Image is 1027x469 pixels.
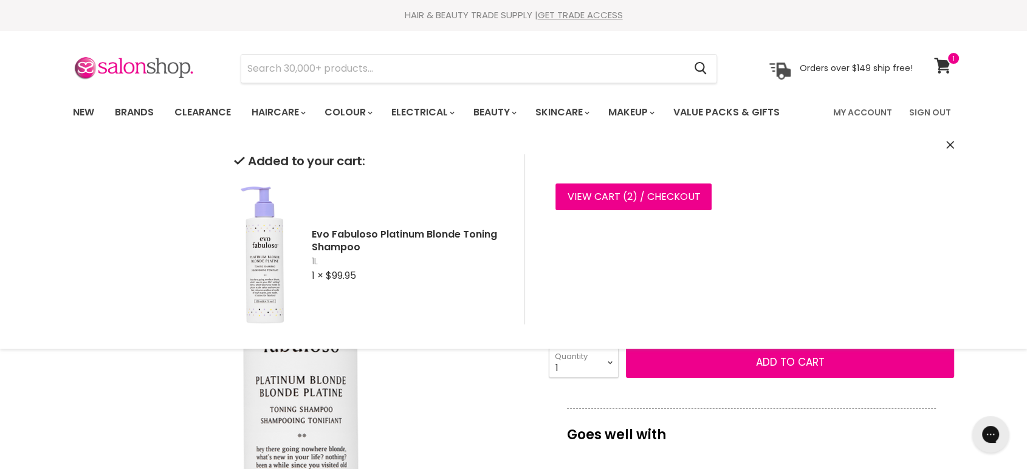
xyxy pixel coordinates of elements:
a: Brands [106,100,163,125]
button: Add to cart [626,347,954,378]
a: Beauty [464,100,524,125]
a: Value Packs & Gifts [664,100,789,125]
img: Evo Fabuloso Platinum Blonde Toning Shampoo [234,185,295,324]
a: Clearance [165,100,240,125]
h2: Added to your cart: [234,154,505,168]
button: Close [946,139,954,152]
span: $99.95 [326,269,356,282]
div: HAIR & BEAUTY TRADE SUPPLY | [58,9,969,21]
span: 1 × [312,269,323,282]
a: GET TRADE ACCESS [538,9,623,21]
a: Skincare [526,100,597,125]
input: Search [241,55,684,83]
a: New [64,100,103,125]
button: Search [684,55,716,83]
a: Colour [315,100,380,125]
ul: Main menu [64,95,808,130]
p: Orders over $149 ship free! [800,63,913,74]
select: Quantity [549,347,619,378]
a: Makeup [599,100,662,125]
p: Goes well with [567,408,936,448]
a: Electrical [382,100,462,125]
form: Product [241,54,717,83]
a: View cart (2) / Checkout [555,183,712,210]
span: 2 [627,190,632,204]
a: My Account [826,100,899,125]
a: Sign Out [902,100,958,125]
h2: Evo Fabuloso Platinum Blonde Toning Shampoo [312,228,505,253]
a: Haircare [242,100,313,125]
iframe: Gorgias live chat messenger [966,412,1015,457]
nav: Main [58,95,969,130]
span: 1L [312,256,505,268]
